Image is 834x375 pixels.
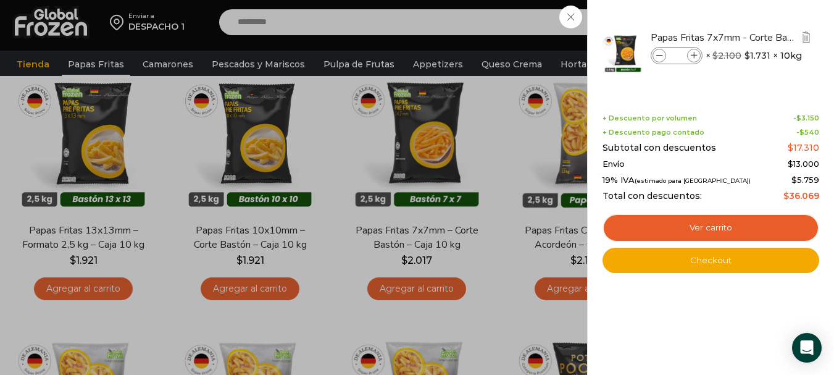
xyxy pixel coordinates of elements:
span: - [793,114,819,122]
a: Checkout [603,248,819,274]
span: Subtotal con descuentos [603,143,716,153]
a: Eliminar Papas Fritas 7x7mm - Corte Bastón - Caja 10 kg del carrito [799,30,813,46]
bdi: 1.731 [744,49,770,62]
span: $ [744,49,750,62]
bdi: 2.100 [712,50,741,61]
small: (estimado para [GEOGRAPHIC_DATA]) [635,177,751,184]
bdi: 36.069 [783,190,819,201]
span: × × 10kg [706,47,802,64]
img: Eliminar Papas Fritas 7x7mm - Corte Bastón - Caja 10 kg del carrito [801,32,812,43]
span: $ [791,175,797,185]
bdi: 540 [799,128,819,137]
span: $ [783,190,789,201]
span: 19% IVA [603,175,751,185]
bdi: 3.150 [796,114,819,122]
span: + Descuento pago contado [603,129,704,137]
span: + Descuento por volumen [603,114,697,122]
div: Open Intercom Messenger [792,333,822,363]
span: Total con descuentos: [603,191,702,201]
span: $ [796,114,801,122]
span: 5.759 [791,175,819,185]
span: $ [712,50,718,61]
a: Papas Fritas 7x7mm - Corte Bastón - Caja 10 kg [651,31,798,44]
a: Ver carrito [603,214,819,242]
span: - [796,129,819,137]
span: Envío [603,159,625,169]
span: $ [788,142,793,153]
bdi: 13.000 [788,159,819,169]
bdi: 17.310 [788,142,819,153]
input: Product quantity [667,49,686,62]
span: $ [799,128,804,137]
span: $ [788,159,793,169]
